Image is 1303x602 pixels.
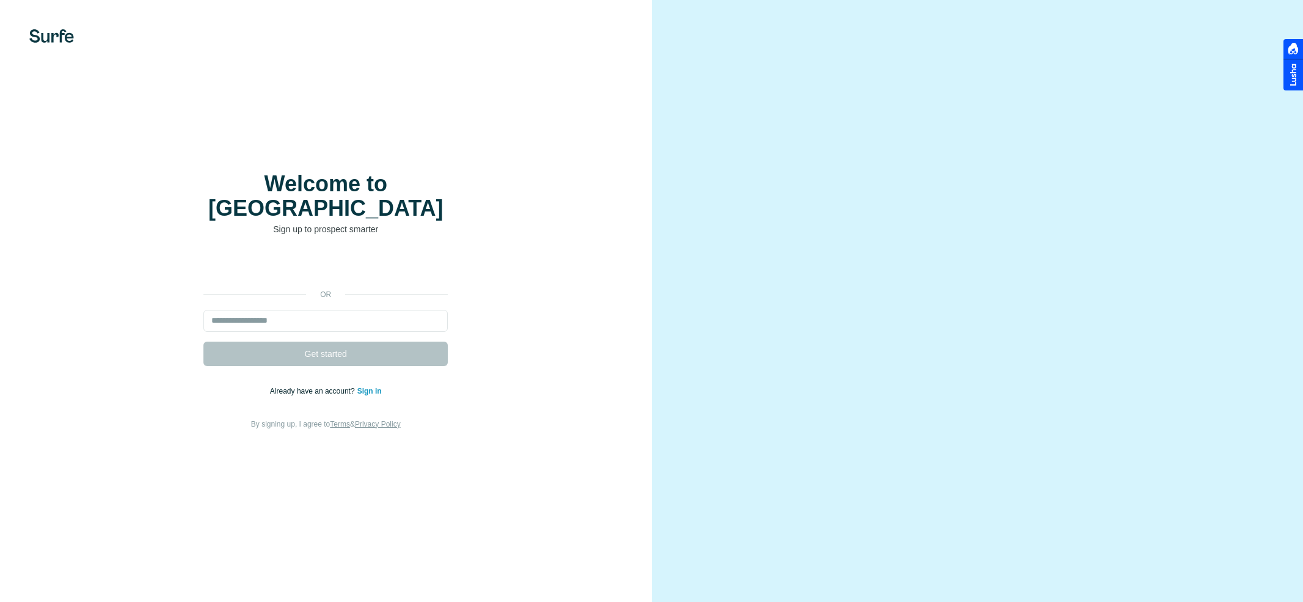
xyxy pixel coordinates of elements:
img: Surfe's logo [29,29,74,43]
a: Sign in [357,387,382,395]
span: By signing up, I agree to & [251,420,401,428]
span: Already have an account? [270,387,357,395]
p: Sign up to prospect smarter [203,223,448,235]
p: or [306,289,345,300]
a: Privacy Policy [355,420,401,428]
h1: Welcome to [GEOGRAPHIC_DATA] [203,172,448,221]
iframe: Button na Mag-sign in gamit ang Google [197,254,454,281]
a: Terms [330,420,350,428]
